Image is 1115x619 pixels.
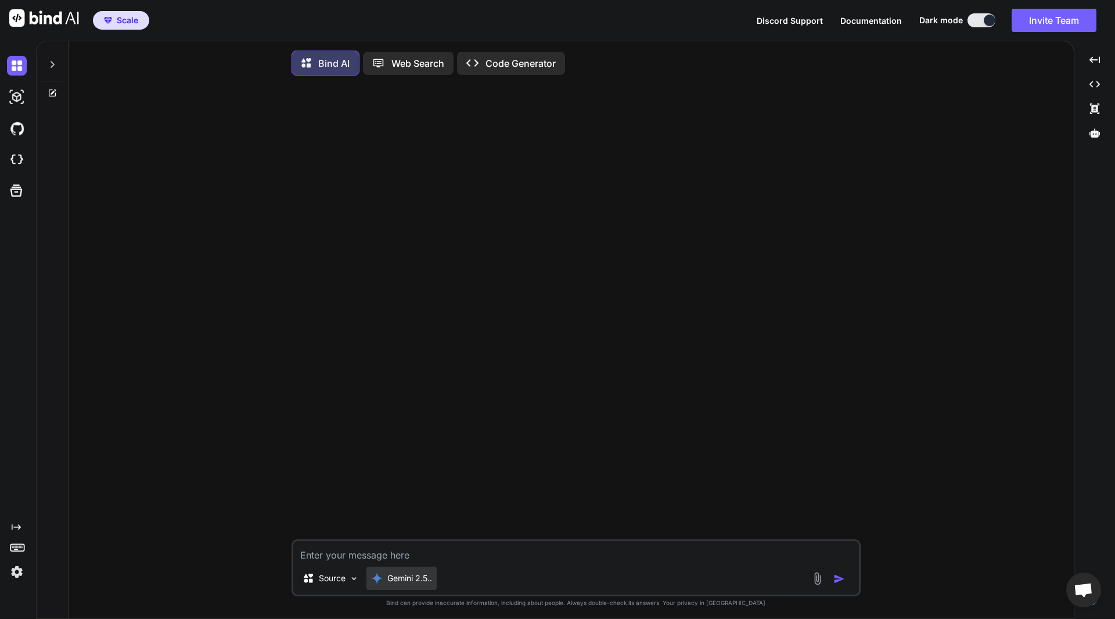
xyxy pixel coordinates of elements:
[7,119,27,138] img: githubDark
[391,56,444,70] p: Web Search
[319,573,346,584] p: Source
[757,15,823,27] button: Discord Support
[7,56,27,76] img: darkChat
[104,17,112,24] img: premium
[349,574,359,584] img: Pick Models
[485,56,556,70] p: Code Generator
[833,573,845,585] img: icon
[371,573,383,584] img: Gemini 2.5 Pro
[7,150,27,170] img: cloudideIcon
[840,15,902,27] button: Documentation
[117,15,138,26] span: Scale
[318,56,350,70] p: Bind AI
[811,572,824,585] img: attachment
[7,562,27,582] img: settings
[840,16,902,26] span: Documentation
[292,599,861,607] p: Bind can provide inaccurate information, including about people. Always double-check its answers....
[9,9,79,27] img: Bind AI
[1066,573,1101,607] div: Open chat
[1012,9,1096,32] button: Invite Team
[757,16,823,26] span: Discord Support
[387,573,432,584] p: Gemini 2.5..
[7,87,27,107] img: darkAi-studio
[93,11,149,30] button: premiumScale
[919,15,963,26] span: Dark mode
